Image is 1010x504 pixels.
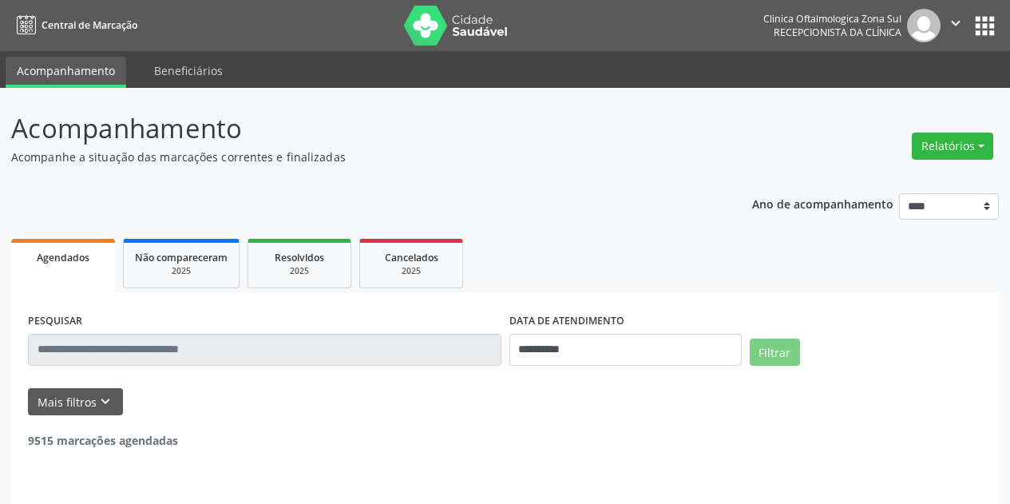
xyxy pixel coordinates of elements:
[11,12,137,38] a: Central de Marcação
[509,309,624,334] label: DATA DE ATENDIMENTO
[750,339,800,366] button: Filtrar
[6,57,126,88] a: Acompanhamento
[37,251,89,264] span: Agendados
[275,251,324,264] span: Resolvidos
[371,265,451,277] div: 2025
[752,193,893,213] p: Ano de acompanhamento
[774,26,901,39] span: Recepcionista da clínica
[11,109,703,149] p: Acompanhamento
[11,149,703,165] p: Acompanhe a situação das marcações correntes e finalizadas
[135,251,228,264] span: Não compareceram
[28,433,178,448] strong: 9515 marcações agendadas
[135,265,228,277] div: 2025
[97,393,114,411] i: keyboard_arrow_down
[385,251,438,264] span: Cancelados
[259,265,339,277] div: 2025
[28,309,82,334] label: PESQUISAR
[947,14,964,32] i: 
[143,57,234,85] a: Beneficiários
[971,12,999,40] button: apps
[28,388,123,416] button: Mais filtroskeyboard_arrow_down
[763,12,901,26] div: Clinica Oftalmologica Zona Sul
[912,133,993,160] button: Relatórios
[907,9,941,42] img: img
[941,9,971,42] button: 
[42,18,137,32] span: Central de Marcação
